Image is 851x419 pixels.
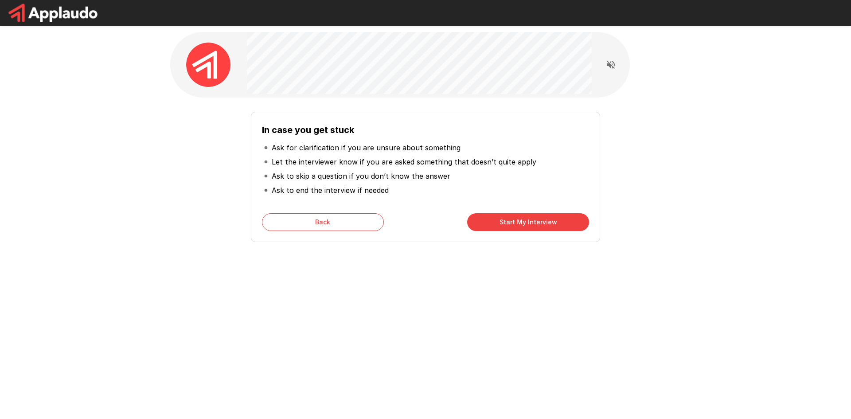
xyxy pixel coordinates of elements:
p: Ask to end the interview if needed [272,185,389,196]
b: In case you get stuck [262,125,354,135]
button: Start My Interview [467,213,589,231]
p: Ask to skip a question if you don’t know the answer [272,171,450,181]
button: Back [262,213,384,231]
p: Ask for clarification if you are unsure about something [272,142,461,153]
button: Read questions aloud [602,56,620,74]
img: applaudo_avatar.png [186,43,230,87]
p: Let the interviewer know if you are asked something that doesn’t quite apply [272,157,536,167]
